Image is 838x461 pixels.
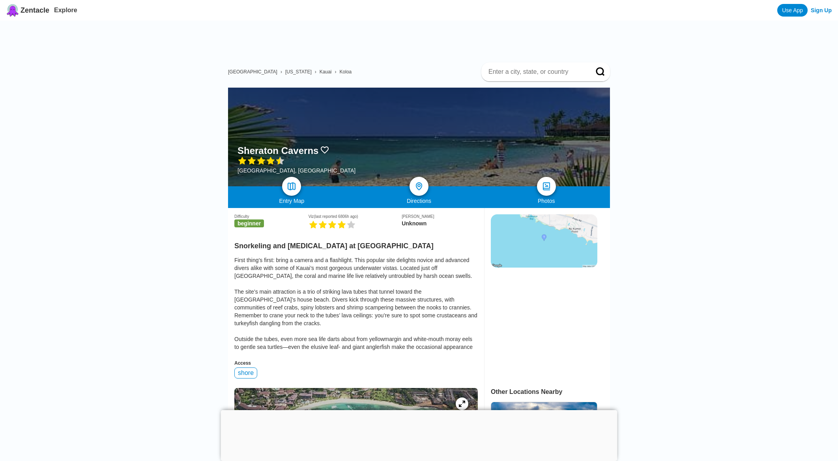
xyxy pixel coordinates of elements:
img: map [287,182,296,191]
img: directions [414,182,424,191]
a: Sign Up [811,7,832,13]
span: › [281,69,282,75]
div: Photos [483,198,610,204]
div: Other Locations Nearby [491,388,610,395]
span: Zentacle [21,6,49,15]
div: First thing’s first: bring a camera and a flashlight. This popular site delights novice and advan... [234,256,478,351]
a: photos [537,177,556,196]
input: Enter a city, state, or country [488,68,585,76]
a: map [282,177,301,196]
a: directions [410,177,428,196]
a: [US_STATE] [285,69,312,75]
span: › [335,69,337,75]
div: [GEOGRAPHIC_DATA], [GEOGRAPHIC_DATA] [238,167,355,174]
div: [PERSON_NAME] [402,214,478,219]
a: Koloa [340,69,352,75]
div: shore [234,367,257,379]
iframe: Advertisement [491,275,597,374]
iframe: Advertisement [221,410,617,459]
h2: Snorkeling and [MEDICAL_DATA] at [GEOGRAPHIC_DATA] [234,237,478,250]
div: Directions [355,198,483,204]
div: Entry Map [228,198,355,204]
img: Zentacle logo [6,4,19,17]
a: [GEOGRAPHIC_DATA] [228,69,277,75]
a: Zentacle logoZentacle [6,4,49,17]
span: beginner [234,219,264,227]
iframe: Advertisement [234,21,610,56]
img: photos [542,182,551,191]
span: › [315,69,316,75]
a: Kauai [320,69,332,75]
div: Difficulty [234,214,309,219]
h1: Sheraton Caverns [238,145,318,156]
div: Unknown [402,220,478,227]
img: static [491,214,597,268]
a: Use App [777,4,808,17]
div: Viz (last reported 6806h ago) [309,214,402,219]
div: Access [234,360,478,366]
a: Explore [54,7,77,13]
